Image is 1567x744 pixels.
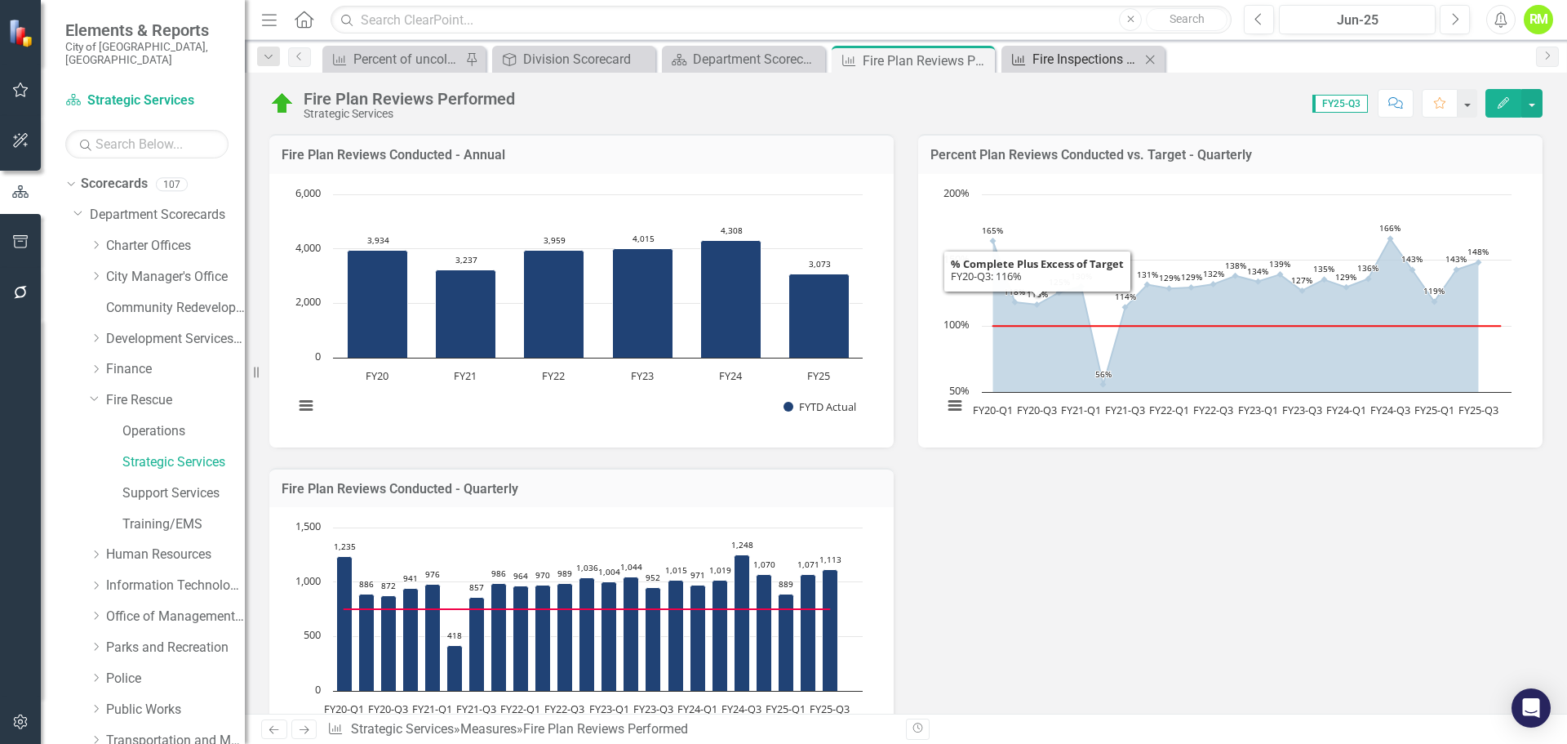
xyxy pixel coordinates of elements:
[646,572,660,583] text: 952
[1049,276,1070,287] text: 125%
[1061,403,1101,417] text: FY21-Q1
[863,51,991,71] div: Fire Plan Reviews Performed
[1299,287,1306,293] path: FY23-Q3, 126.93333333. % Complete Plus Excess of Target.
[334,541,356,552] text: 1,235
[353,49,461,69] div: Percent of uncollected utility bills
[709,564,731,576] text: 1,019
[295,185,321,200] text: 6,000
[436,270,496,358] path: FY21, 3,237. FYTD Actual.
[1115,291,1136,302] text: 114%
[425,585,441,692] path: FY21-Q1, 976. Quarterly Actual.
[1512,688,1551,728] div: Open Intercom Messenger
[789,274,850,358] path: FY25, 3,073. FYTD Actual.
[454,368,477,383] text: FY21
[491,584,507,692] path: FY21-Q4, 986. Quarterly Actual.
[1524,5,1553,34] div: RM
[544,702,584,716] text: FY22-Q3
[620,561,642,572] text: 1,044
[286,186,871,431] svg: Interactive chart
[106,701,245,719] a: Public Works
[1312,95,1368,113] span: FY25-Q3
[735,555,750,692] path: FY24-Q3, 1,248. Quarterly Actual.
[106,670,245,688] a: Police
[304,627,321,642] text: 500
[1071,270,1092,282] text: 130%
[1445,253,1467,265] text: 143%
[934,186,1526,431] div: Chart. Highcharts interactive chart.
[601,582,617,692] path: FY23-Q1, 1,004. Quarterly Actual.
[690,569,705,581] text: 971
[381,596,397,692] path: FY20-Q3, 872. Quarterly Actual.
[1232,272,1239,278] path: FY22-Q4, 138.13333333. % Complete Plus Excess of Target.
[1004,286,1025,297] text: 118%
[1170,12,1205,25] span: Search
[122,484,245,503] a: Support Services
[589,702,629,716] text: FY23-Q1
[65,91,229,110] a: Strategic Services
[973,403,1013,417] text: FY20-Q1
[304,108,515,120] div: Strategic Services
[122,422,245,441] a: Operations
[348,250,408,358] path: FY20, 3,934. FYTD Actual.
[425,568,440,580] text: 976
[524,250,584,358] path: FY22, 3,959. FYTD Actual.
[295,573,321,588] text: 1,000
[1210,281,1217,287] path: FY22-Q3, 131.86666667. % Complete Plus Excess of Target.
[269,91,295,117] img: Proceeding as Planned
[367,234,389,246] text: 3,934
[1379,222,1401,234] text: 166%
[576,562,598,573] text: 1,036
[690,586,706,692] path: FY24-Q1, 971. Quarterly Actual.
[8,19,37,47] img: ClearPoint Strategy
[368,702,408,716] text: FY20-Q3
[757,575,772,692] path: FY24-Q4, 1,070. Quarterly Actual.
[327,720,894,739] div: » »
[381,580,396,591] text: 872
[943,317,970,332] text: 100%
[753,559,775,570] text: 1,070
[282,148,881,163] h3: Fire Plan Reviews Conducted - Annual
[1034,301,1041,308] path: FY20-Q3, 116.26666667. % Complete Plus Excess of Target.
[106,577,245,595] a: Information Technology Services
[1387,235,1394,242] path: FY24-Q3, 166.4. % Complete Plus Excess of Target.
[513,586,529,692] path: FY22-Q1, 964. Quarterly Actual.
[544,234,566,246] text: 3,959
[295,294,321,309] text: 2,000
[1458,403,1498,417] text: FY25-Q3
[783,399,856,414] button: Show FYTD Actual
[1100,381,1107,387] path: FY21-Q2, 55.73333333. % Complete Plus Excess of Target.
[106,639,245,657] a: Parks and Recreation
[633,702,673,716] text: FY23-Q3
[801,575,816,692] path: FY25-Q2, 1,071. Quarterly Actual.
[315,682,321,697] text: 0
[315,349,321,363] text: 0
[943,185,970,200] text: 200%
[1005,49,1140,69] a: Fire Inspections and Reinspections Performed
[1032,49,1140,69] div: Fire Inspections and Reinspections Performed
[1238,403,1278,417] text: FY23-Q1
[1269,258,1290,270] text: 139%
[1255,278,1262,284] path: FY23-Q1, 133.86666667. % Complete Plus Excess of Target.
[1335,271,1356,283] text: 129%
[1285,11,1430,30] div: Jun-25
[1166,285,1173,292] path: FY22-Q1, 128.53333333. % Complete Plus Excess of Target.
[523,49,651,69] div: Division Scorecard
[496,49,651,69] a: Division Scorecard
[491,568,506,579] text: 986
[337,557,353,692] path: FY20-Q1, 1,235. Quarterly Actual.
[557,568,572,579] text: 989
[469,581,484,593] text: 857
[930,148,1530,163] h3: Percent Plan Reviews Conducted vs. Target - Quarterly
[766,702,806,716] text: FY25-Q1
[295,519,321,533] text: 1,500
[613,248,673,358] path: FY23, 4,015. FYTD Actual.
[156,177,188,191] div: 107
[807,368,830,383] text: FY25
[1370,403,1410,417] text: FY24-Q3
[721,702,761,716] text: FY24-Q3
[693,49,821,69] div: Department Scorecard
[934,186,1520,431] svg: Interactive chart
[106,330,245,349] a: Development Services Department
[1467,246,1489,257] text: 148%
[460,721,517,737] a: Measures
